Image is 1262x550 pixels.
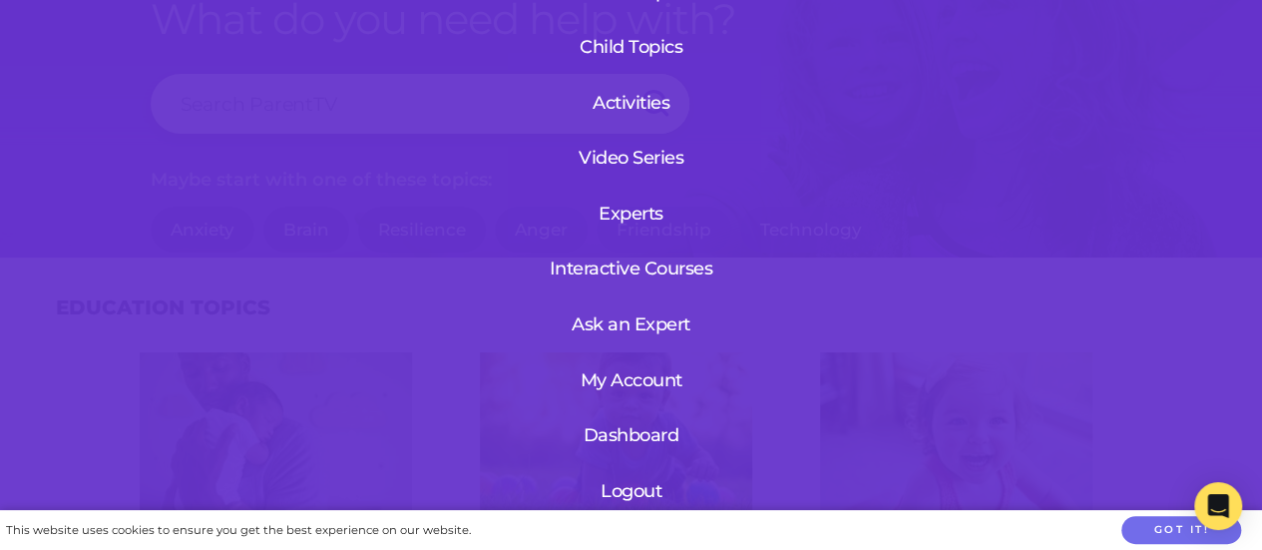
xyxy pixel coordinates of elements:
[571,354,692,406] a: My Account
[540,77,723,129] a: Activities
[540,21,723,73] a: Child Topics
[571,465,692,517] a: Logout
[540,243,723,294] a: Interactive Courses
[540,132,723,184] a: Video Series
[6,520,471,541] div: This website uses cookies to ensure you get the best experience on our website.
[1121,516,1241,545] button: Got it!
[540,298,723,350] a: Ask an Expert
[540,188,723,240] a: Experts
[1194,482,1242,530] div: Open Intercom Messenger
[571,409,692,461] a: Dashboard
